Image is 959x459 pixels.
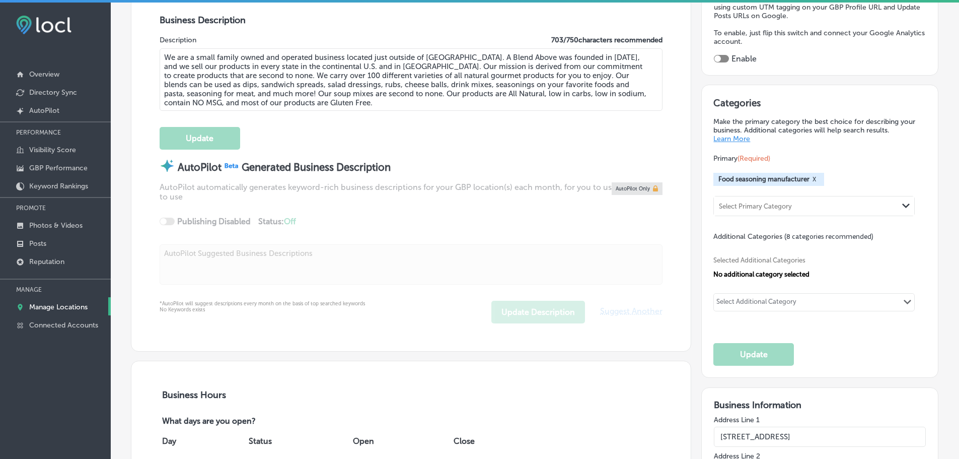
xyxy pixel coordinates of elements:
[714,427,926,447] input: Street Address Line 1
[809,175,819,183] button: X
[160,48,663,111] textarea: We are a small family owned and operated business located just outside of [GEOGRAPHIC_DATA]. A Bl...
[731,54,757,63] label: Enable
[714,400,926,411] h3: Business Information
[713,97,926,112] h3: Categories
[16,16,71,34] img: fda3e92497d09a02dc62c9cd864e3231.png
[160,427,246,455] th: Day
[451,427,537,455] th: Close
[713,154,770,163] span: Primary
[714,29,926,46] p: To enable, just flip this switch and connect your Google Analytics account.
[737,154,770,163] span: (Required)
[29,239,46,248] p: Posts
[713,232,873,241] span: Additional Categories
[29,221,83,230] p: Photos & Videos
[160,36,196,44] label: Description
[713,343,794,366] button: Update
[160,127,240,150] button: Update
[713,271,809,278] span: No additional category selected
[784,232,873,241] span: (8 categories recommended)
[29,257,64,266] p: Reputation
[29,182,88,190] p: Keyword Rankings
[718,175,809,183] span: Food seasoning manufacturer
[160,389,663,401] h3: Business Hours
[714,416,926,424] label: Address Line 1
[160,417,328,427] p: What days are you open?
[719,202,792,210] div: Select Primary Category
[713,117,926,143] p: Make the primary category the best choice for describing your business. Additional categories wil...
[713,135,750,143] a: Learn More
[29,303,88,311] p: Manage Locations
[29,88,77,97] p: Directory Sync
[716,298,796,309] div: Select Additional Category
[29,164,88,172] p: GBP Performance
[222,161,242,170] img: Beta
[350,427,451,455] th: Open
[160,15,663,26] h3: Business Description
[551,36,662,44] label: 703 / 750 characters recommended
[178,161,391,173] strong: AutoPilot Generated Business Description
[29,70,59,79] p: Overview
[29,321,98,330] p: Connected Accounts
[29,146,76,154] p: Visibility Score
[29,106,59,115] p: AutoPilot
[713,256,918,264] span: Selected Additional Categories
[246,427,350,455] th: Status
[160,158,175,173] img: autopilot-icon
